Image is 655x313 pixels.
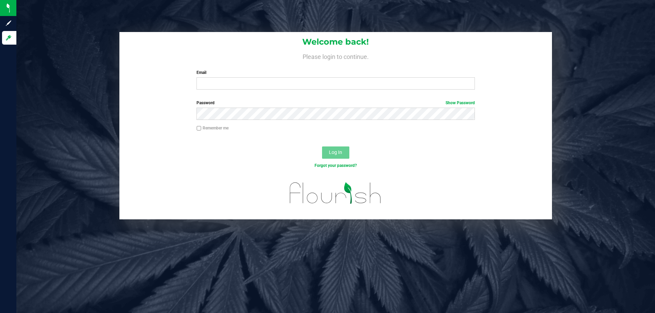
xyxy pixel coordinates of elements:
[446,100,475,105] a: Show Password
[5,34,12,41] inline-svg: Log in
[196,126,201,131] input: Remember me
[196,125,229,131] label: Remember me
[119,37,552,46] h1: Welcome back!
[196,100,215,105] span: Password
[322,146,349,159] button: Log In
[315,163,357,168] a: Forgot your password?
[119,52,552,60] h4: Please login to continue.
[196,69,475,76] label: Email
[281,176,390,210] img: flourish_logo.svg
[5,20,12,27] inline-svg: Sign up
[329,150,342,155] span: Log In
